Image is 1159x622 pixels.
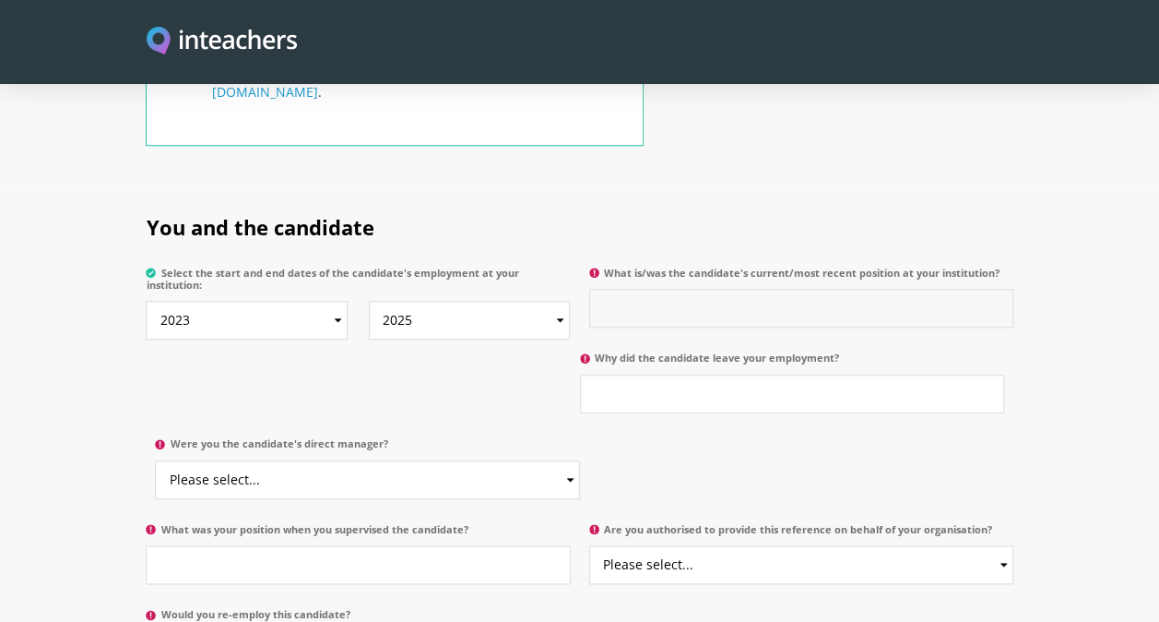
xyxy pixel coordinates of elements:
a: Visit this site's homepage [147,27,297,57]
img: Inteachers [147,27,297,57]
span: You and the candidate [146,213,373,241]
label: What was your position when you supervised the candidate? [146,523,570,546]
label: Are you authorised to provide this reference on behalf of your organisation? [589,523,1013,546]
label: What is/was the candidate's current/most recent position at your institution? [589,267,1013,290]
label: Select the start and end dates of the candidate's employment at your institution: [146,267,570,302]
label: Were you the candidate's direct manager? [155,437,579,461]
label: Why did the candidate leave your employment? [580,352,1004,375]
